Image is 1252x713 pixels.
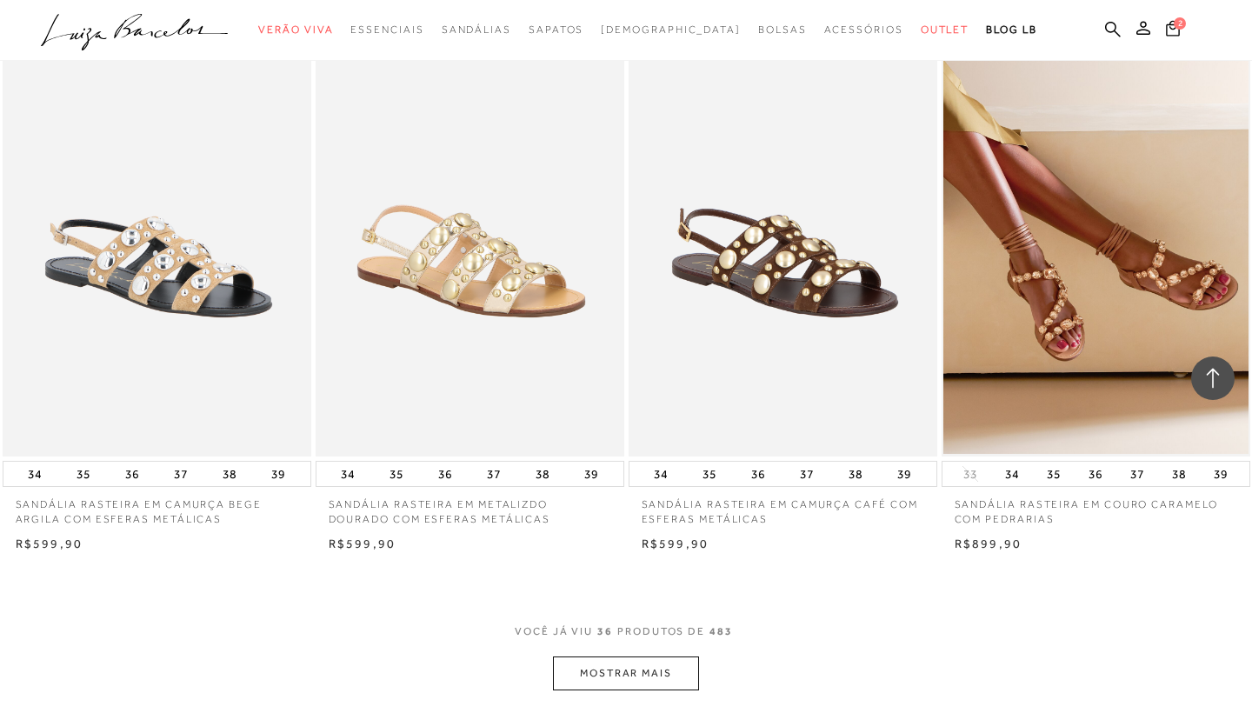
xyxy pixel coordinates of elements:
a: categoryNavScreenReaderText [824,14,903,46]
button: 38 [1167,462,1191,486]
button: 38 [843,462,868,486]
button: 39 [579,462,603,486]
button: 35 [1042,462,1066,486]
button: 37 [482,462,506,486]
button: 35 [384,462,409,486]
span: BLOG LB [986,23,1036,36]
a: categoryNavScreenReaderText [258,14,333,46]
button: 37 [1125,462,1149,486]
button: 35 [697,462,722,486]
span: R$599,90 [16,536,83,550]
span: VOCê JÁ VIU [515,624,593,639]
button: 39 [1209,462,1233,486]
button: 36 [1083,462,1108,486]
button: 39 [892,462,916,486]
button: 34 [336,462,360,486]
a: noSubCategoriesText [601,14,741,46]
span: Bolsas [758,23,807,36]
a: SANDÁLIA RASTEIRA EM METALIZDO DOURADO COM ESFERAS METÁLICAS [316,487,624,527]
span: Sandálias [442,23,511,36]
a: SANDÁLIA RASTEIRA EM CAMURÇA BEGE ARGILA COM ESFERAS METÁLICAS [3,487,311,527]
a: SANDÁLIA RASTEIRA EM COURO CARAMELO COM PEDRARIAS [942,487,1250,527]
a: categoryNavScreenReaderText [350,14,423,46]
span: PRODUTOS DE [617,624,705,639]
a: BLOG LB [986,14,1036,46]
span: Acessórios [824,23,903,36]
a: SANDÁLIA RASTEIRA EM CAMURÇA CAFÉ COM ESFERAS METÁLICAS [629,487,937,527]
a: categoryNavScreenReaderText [442,14,511,46]
a: categoryNavScreenReaderText [921,14,969,46]
span: Essenciais [350,23,423,36]
button: 34 [23,462,47,486]
button: 34 [649,462,673,486]
button: 36 [433,462,457,486]
button: 38 [530,462,555,486]
button: 34 [1000,462,1024,486]
span: Sapatos [529,23,583,36]
button: 33 [958,466,982,483]
span: 2 [1174,17,1186,30]
span: R$599,90 [329,536,396,550]
span: [DEMOGRAPHIC_DATA] [601,23,741,36]
a: categoryNavScreenReaderText [758,14,807,46]
button: 2 [1161,19,1185,43]
button: 35 [71,462,96,486]
button: 36 [746,462,770,486]
a: categoryNavScreenReaderText [529,14,583,46]
button: 38 [217,462,242,486]
span: 483 [709,624,733,656]
span: R$899,90 [955,536,1022,550]
button: 39 [266,462,290,486]
button: MOSTRAR MAIS [553,656,699,690]
button: 37 [169,462,193,486]
button: 36 [120,462,144,486]
span: Verão Viva [258,23,333,36]
button: 37 [795,462,819,486]
span: Outlet [921,23,969,36]
span: R$599,90 [642,536,709,550]
span: 36 [597,624,613,656]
